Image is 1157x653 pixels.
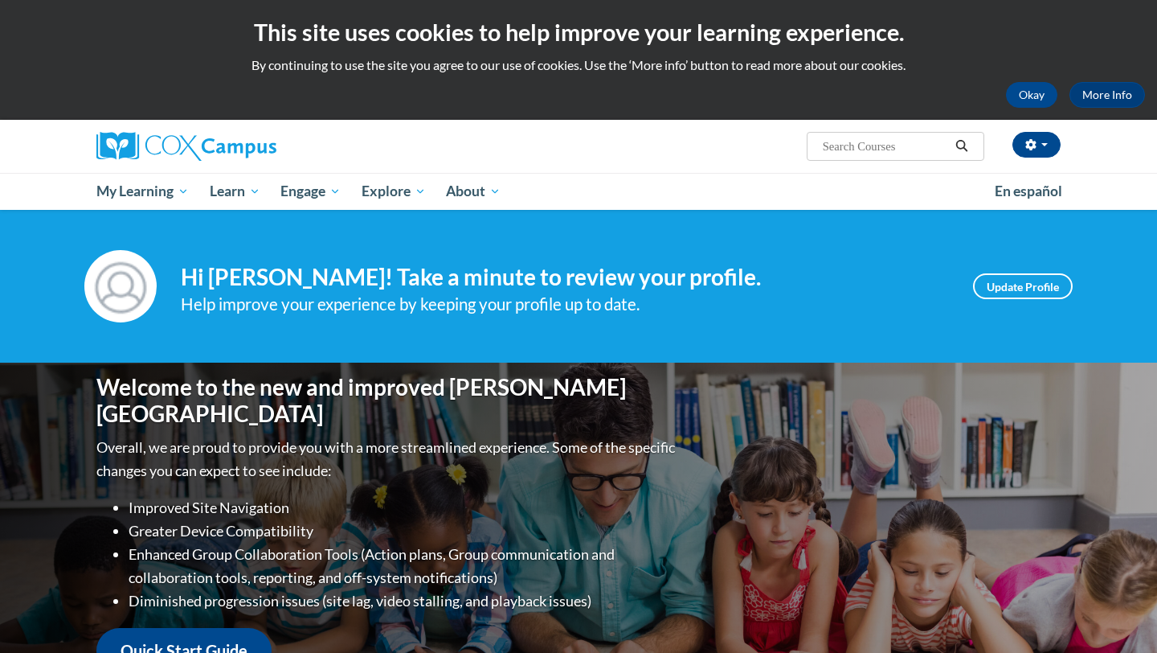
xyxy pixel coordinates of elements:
[86,173,199,210] a: My Learning
[96,436,679,483] p: Overall, we are proud to provide you with a more streamlined experience. Some of the specific cha...
[96,132,276,161] img: Cox Campus
[84,250,157,322] img: Profile Image
[210,182,260,201] span: Learn
[821,137,950,156] input: Search Courses
[1093,589,1144,640] iframe: Button to launch messaging window
[181,291,949,318] div: Help improve your experience by keeping your profile up to date.
[129,496,679,520] li: Improved Site Navigation
[1069,82,1145,108] a: More Info
[984,175,1073,208] a: En español
[973,273,1073,299] a: Update Profile
[12,16,1145,48] h2: This site uses cookies to help improve your learning experience.
[436,173,512,210] a: About
[181,264,949,291] h4: Hi [PERSON_NAME]! Take a minute to review your profile.
[1012,132,1061,158] button: Account Settings
[950,137,974,156] button: Search
[270,173,351,210] a: Engage
[362,182,426,201] span: Explore
[96,132,402,161] a: Cox Campus
[129,589,679,613] li: Diminished progression issues (site lag, video stalling, and playback issues)
[96,374,679,428] h1: Welcome to the new and improved [PERSON_NAME][GEOGRAPHIC_DATA]
[72,173,1085,210] div: Main menu
[129,520,679,543] li: Greater Device Compatibility
[995,183,1062,199] span: En español
[129,543,679,589] li: Enhanced Group Collaboration Tools (Action plans, Group communication and collaboration tools, re...
[199,173,271,210] a: Learn
[12,56,1145,74] p: By continuing to use the site you agree to our use of cookies. Use the ‘More info’ button to read...
[351,173,436,210] a: Explore
[1006,82,1057,108] button: Okay
[446,182,501,201] span: About
[280,182,341,201] span: Engage
[96,182,189,201] span: My Learning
